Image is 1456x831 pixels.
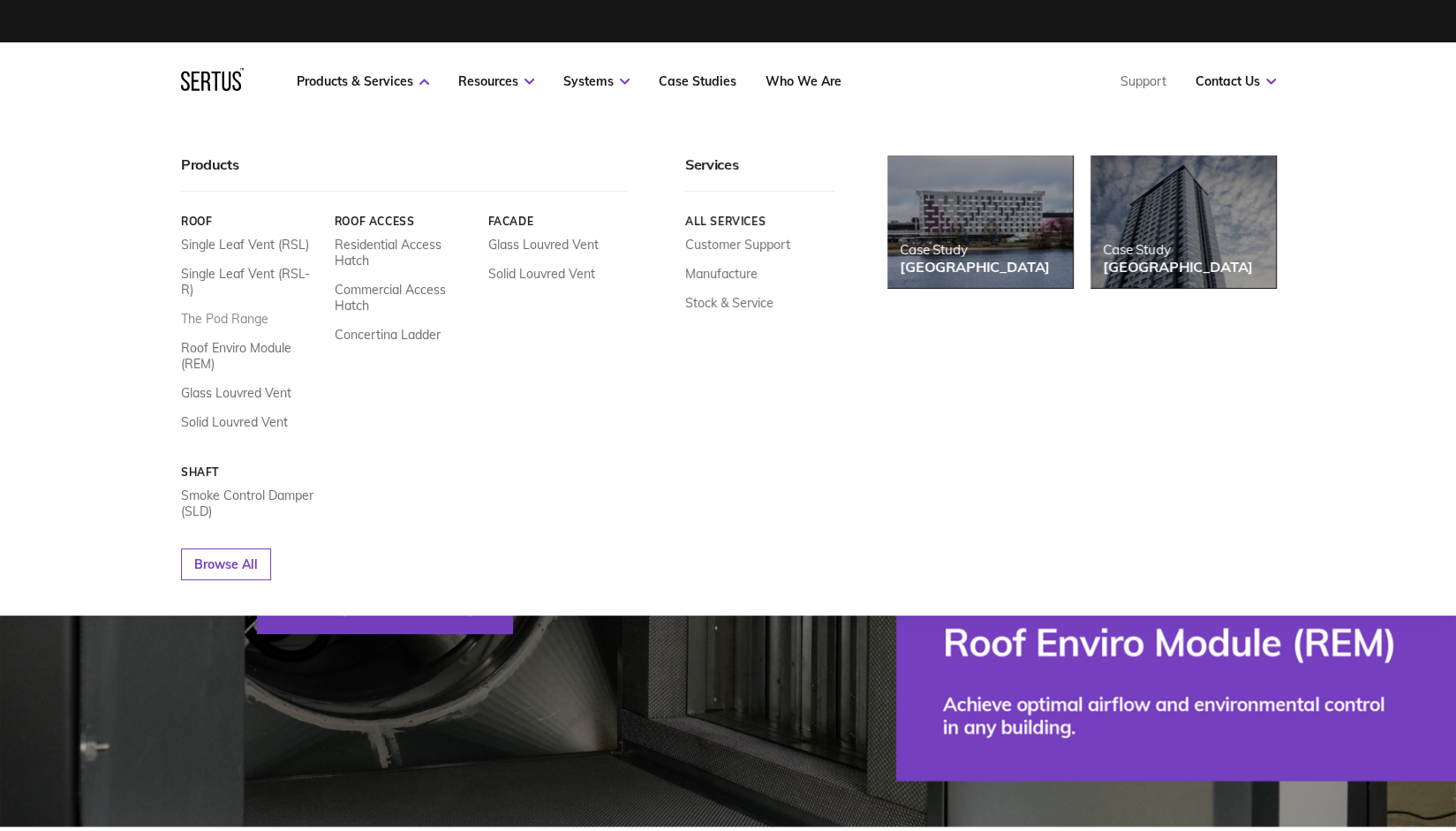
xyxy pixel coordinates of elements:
[685,295,773,311] a: Stock & Service
[181,414,288,430] a: Solid Louvred Vent
[685,266,758,282] a: Manufacture
[659,73,736,89] a: Case Studies
[334,215,474,228] a: Roof Access
[181,340,321,372] a: Roof Enviro Module (REM)
[487,266,594,282] a: Solid Louvred Vent
[458,73,534,89] a: Resources
[181,237,309,253] a: Single Leaf Vent (RSL)
[181,385,291,401] a: Glass Louvred Vent
[900,241,1050,258] div: Case Study
[181,266,321,298] a: Single Leaf Vent (RSL-R)
[1120,73,1166,89] a: Support
[900,258,1050,276] div: [GEOGRAPHIC_DATA]
[487,237,598,253] a: Glass Louvred Vent
[334,237,474,268] a: Residential Access Hatch
[1196,73,1276,89] a: Contact Us
[1090,155,1276,288] a: Case Study[GEOGRAPHIC_DATA]
[685,237,790,253] a: Customer Support
[181,311,268,327] a: The Pod Range
[181,487,321,519] a: Smoke Control Damper (SLD)
[181,548,271,580] a: Browse All
[487,215,628,228] a: Facade
[1103,258,1253,276] div: [GEOGRAPHIC_DATA]
[887,155,1073,288] a: Case Study[GEOGRAPHIC_DATA]
[334,327,440,343] a: Concertina Ladder
[1103,241,1253,258] div: Case Study
[181,215,321,228] a: Roof
[181,465,321,479] a: Shaft
[685,215,834,228] a: All services
[766,73,841,89] a: Who We Are
[181,155,628,192] div: Products
[334,282,474,314] a: Commercial Access Hatch
[297,73,429,89] a: Products & Services
[685,155,834,192] div: Services
[563,73,630,89] a: Systems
